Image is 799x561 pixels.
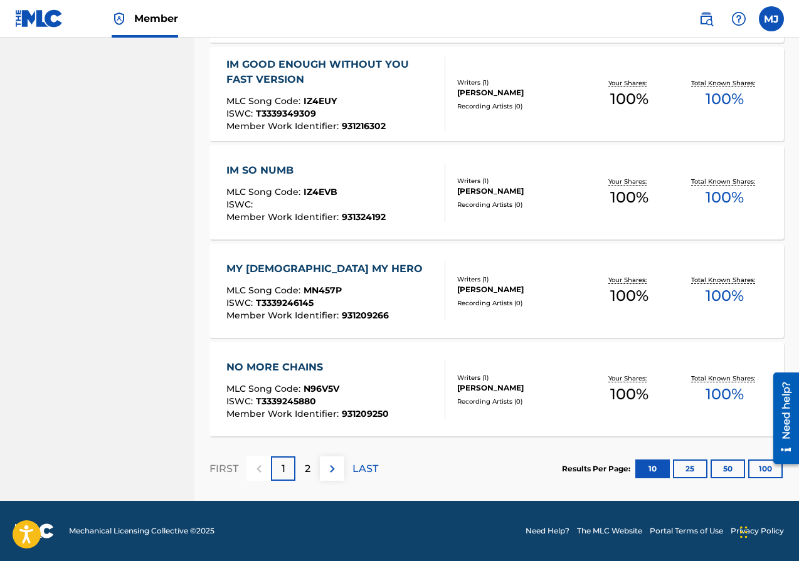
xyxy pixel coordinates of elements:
span: ISWC : [226,297,256,308]
div: MY [DEMOGRAPHIC_DATA] MY HERO [226,261,429,276]
div: User Menu [759,6,784,31]
a: IM SO NUMBMLC Song Code:IZ4EVBISWC:Member Work Identifier:931324192Writers (1)[PERSON_NAME]Record... [209,145,784,239]
p: Results Per Page: [562,463,633,474]
div: [PERSON_NAME] [457,284,582,295]
img: Top Rightsholder [112,11,127,26]
span: 100 % [610,186,648,209]
span: 931209250 [342,408,389,419]
span: N96V5V [304,383,339,394]
span: 100 % [706,383,744,406]
span: 100 % [706,88,744,110]
span: ISWC : [226,396,256,407]
a: Privacy Policy [731,525,784,537]
div: Help [726,6,751,31]
span: ISWC : [226,108,256,119]
p: Total Known Shares: [691,374,758,383]
span: Member Work Identifier : [226,408,342,419]
span: T3339245880 [256,396,316,407]
span: 931209266 [342,310,389,321]
p: 1 [282,461,285,476]
span: MLC Song Code : [226,186,304,197]
img: MLC Logo [15,9,63,28]
p: Total Known Shares: [691,78,758,88]
button: 10 [635,459,670,478]
a: NO MORE CHAINSMLC Song Code:N96V5VISWC:T3339245880Member Work Identifier:931209250Writers (1)[PER... [209,342,784,436]
span: 100 % [610,88,648,110]
div: [PERSON_NAME] [457,87,582,98]
span: Member Work Identifier : [226,120,342,132]
span: MLC Song Code : [226,95,304,107]
span: Member Work Identifier : [226,310,342,321]
div: Recording Artists ( 0 ) [457,200,582,209]
p: Total Known Shares: [691,275,758,285]
img: logo [15,523,54,538]
div: IM SO NUMB [226,163,386,178]
p: LAST [352,461,378,476]
div: Recording Artists ( 0 ) [457,102,582,111]
div: Writers ( 1 ) [457,78,582,87]
p: Your Shares: [608,374,650,383]
p: Your Shares: [608,275,650,285]
button: 50 [711,459,745,478]
iframe: Resource Center [764,368,799,469]
div: Recording Artists ( 0 ) [457,298,582,308]
a: Public Search [694,6,719,31]
iframe: Chat Widget [736,501,799,561]
button: 100 [748,459,783,478]
div: Writers ( 1 ) [457,373,582,382]
div: Recording Artists ( 0 ) [457,397,582,406]
p: Your Shares: [608,177,650,186]
div: IM GOOD ENOUGH WITHOUT YOU FAST VERSION [226,57,434,87]
div: NO MORE CHAINS [226,360,389,375]
div: Drag [740,513,748,551]
span: Member [134,11,178,26]
img: right [325,461,340,476]
a: Need Help? [526,525,569,537]
img: help [731,11,746,26]
span: IZ4EUY [304,95,337,107]
span: Mechanical Licensing Collective © 2025 [69,525,214,537]
div: Writers ( 1 ) [457,176,582,186]
a: The MLC Website [577,525,642,537]
span: 100 % [610,285,648,307]
button: 25 [673,459,707,478]
span: IZ4EVB [304,186,337,197]
div: Writers ( 1 ) [457,275,582,284]
span: ISWC : [226,199,256,210]
span: MLC Song Code : [226,383,304,394]
span: MLC Song Code : [226,285,304,296]
span: Member Work Identifier : [226,211,342,223]
p: 2 [305,461,310,476]
p: Total Known Shares: [691,177,758,186]
a: IM GOOD ENOUGH WITHOUT YOU FAST VERSIONMLC Song Code:IZ4EUYISWC:T3339349309Member Work Identifier... [209,47,784,141]
a: Portal Terms of Use [650,525,723,537]
a: MY [DEMOGRAPHIC_DATA] MY HEROMLC Song Code:MN457PISWC:T3339246145Member Work Identifier:931209266... [209,244,784,338]
span: 931324192 [342,211,386,223]
div: [PERSON_NAME] [457,382,582,394]
div: [PERSON_NAME] [457,186,582,197]
span: 100 % [706,186,744,209]
p: FIRST [209,461,238,476]
img: search [699,11,714,26]
span: 100 % [706,285,744,307]
span: 931216302 [342,120,386,132]
span: 100 % [610,383,648,406]
span: MN457P [304,285,342,296]
p: Your Shares: [608,78,650,88]
span: T3339349309 [256,108,316,119]
span: T3339246145 [256,297,314,308]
